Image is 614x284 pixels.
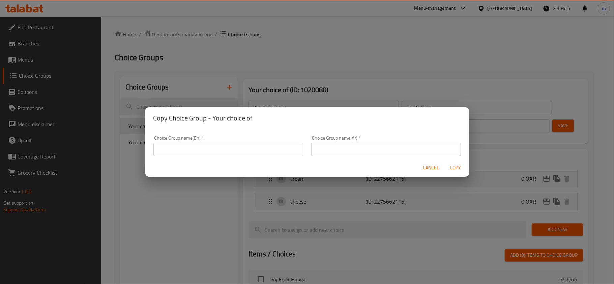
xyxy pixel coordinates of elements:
[423,164,439,172] span: Cancel
[153,143,303,156] input: Please enter Choice Group name(en)
[311,143,461,156] input: Please enter Choice Group name(ar)
[153,113,461,123] h2: Copy Choice Group - Your choice of
[447,164,464,172] span: Copy
[445,162,466,174] button: Copy
[420,162,442,174] button: Cancel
